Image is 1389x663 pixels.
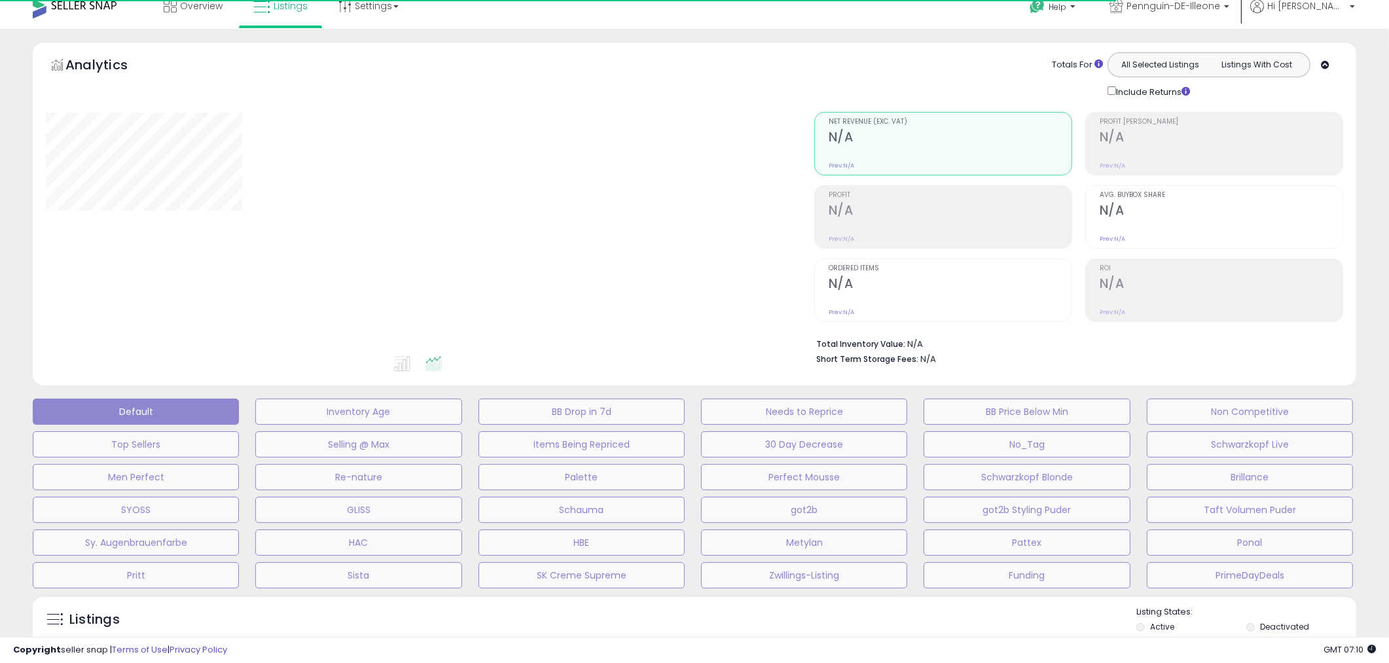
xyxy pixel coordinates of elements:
button: Top Sellers [33,431,239,457]
button: Inventory Age [255,399,461,425]
button: Schauma [478,497,685,523]
button: got2b [701,497,907,523]
h2: N/A [829,276,1072,294]
small: Prev: N/A [829,308,854,316]
button: Re-nature [255,464,461,490]
button: SK Creme Supreme [478,562,685,588]
h2: N/A [1100,276,1343,294]
span: N/A [920,353,936,365]
button: Selling @ Max [255,431,461,457]
button: All Selected Listings [1111,56,1209,73]
button: Brillance [1147,464,1353,490]
button: Pattex [924,529,1130,556]
button: Men Perfect [33,464,239,490]
button: HBE [478,529,685,556]
span: ROI [1100,265,1343,272]
button: Schwarzkopf Blonde [924,464,1130,490]
small: Prev: N/A [1100,235,1125,243]
span: Net Revenue (Exc. VAT) [829,118,1072,126]
button: Perfect Mousse [701,464,907,490]
button: Non Competitive [1147,399,1353,425]
button: Listings With Cost [1208,56,1306,73]
button: Schwarzkopf Live [1147,431,1353,457]
span: Help [1049,1,1066,12]
h2: N/A [829,203,1072,221]
small: Prev: N/A [1100,162,1125,170]
div: Totals For [1052,59,1103,71]
button: Metylan [701,529,907,556]
button: Zwillings-Listing [701,562,907,588]
small: Prev: N/A [829,235,854,243]
span: Ordered Items [829,265,1072,272]
strong: Copyright [13,643,61,656]
button: Needs to Reprice [701,399,907,425]
button: Pritt [33,562,239,588]
h2: N/A [1100,203,1343,221]
li: N/A [816,335,1333,351]
button: No_Tag [924,431,1130,457]
button: PrimeDayDeals [1147,562,1353,588]
button: Palette [478,464,685,490]
div: seller snap | | [13,644,227,656]
h2: N/A [829,130,1072,147]
button: BB Drop in 7d [478,399,685,425]
button: HAC [255,529,461,556]
button: SYOSS [33,497,239,523]
button: 30 Day Decrease [701,431,907,457]
button: Funding [924,562,1130,588]
span: Profit [PERSON_NAME] [1100,118,1343,126]
small: Prev: N/A [829,162,854,170]
span: Avg. Buybox Share [1100,192,1343,199]
h2: N/A [1100,130,1343,147]
button: Sista [255,562,461,588]
div: Include Returns [1098,84,1206,99]
button: Taft Volumen Puder [1147,497,1353,523]
b: Short Term Storage Fees: [816,353,918,365]
button: BB Price Below Min [924,399,1130,425]
button: Sy. Augenbrauenfarbe [33,529,239,556]
small: Prev: N/A [1100,308,1125,316]
button: Items Being Repriced [478,431,685,457]
button: GLISS [255,497,461,523]
button: Ponal [1147,529,1353,556]
h5: Analytics [65,56,153,77]
button: Default [33,399,239,425]
b: Total Inventory Value: [816,338,905,349]
span: Profit [829,192,1072,199]
button: got2b Styling Puder [924,497,1130,523]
